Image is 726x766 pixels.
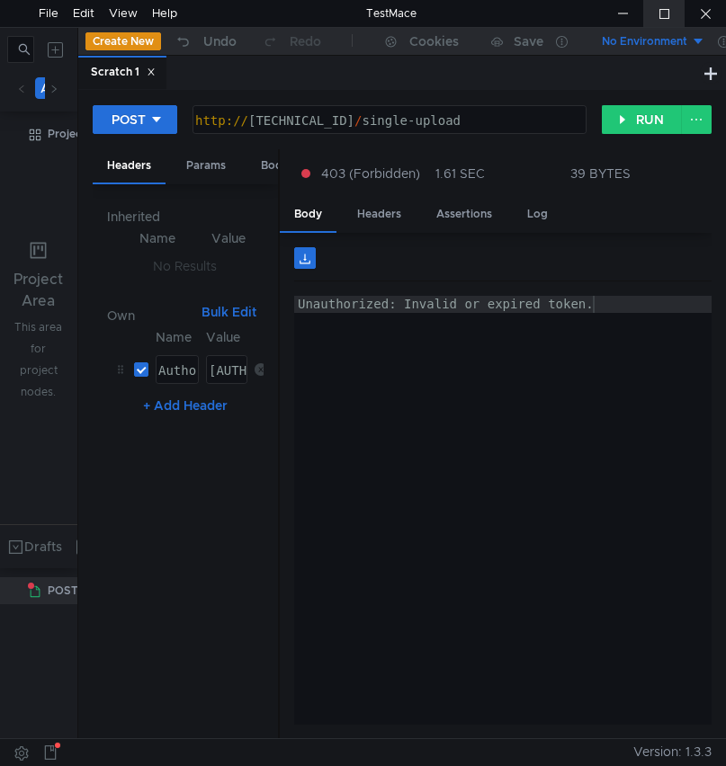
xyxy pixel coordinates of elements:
[343,198,416,231] div: Headers
[48,120,86,147] div: Project
[112,110,146,129] div: POST
[136,395,235,416] button: + Add Header
[172,149,240,183] div: Params
[633,739,712,765] span: Version: 1.3.3
[85,32,161,50] button: Create New
[35,77,61,99] button: All
[48,577,78,604] span: POST
[199,326,247,348] th: Value
[570,165,631,182] div: 39 BYTES
[107,206,264,227] h6: Inherited
[203,31,237,52] div: Undo
[513,198,562,231] div: Log
[602,33,687,50] div: No Environment
[514,35,543,48] div: Save
[580,27,705,56] button: No Environment
[107,305,194,326] h6: Own
[246,149,303,183] div: Body
[194,301,264,323] button: Bulk Edit
[280,198,336,233] div: Body
[148,326,199,348] th: Name
[422,198,506,231] div: Assertions
[24,536,62,557] div: Drafts
[409,31,459,52] div: Cookies
[91,63,156,82] div: Scratch 1
[602,105,682,134] button: RUN
[161,28,249,55] button: Undo
[93,105,177,134] button: POST
[153,258,217,274] nz-embed-empty: No Results
[321,164,420,183] span: 403 (Forbidden)
[435,165,485,182] div: 1.61 SEC
[193,227,264,249] th: Value
[93,149,166,184] div: Headers
[121,227,194,249] th: Name
[290,31,321,52] div: Redo
[249,28,334,55] button: Redo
